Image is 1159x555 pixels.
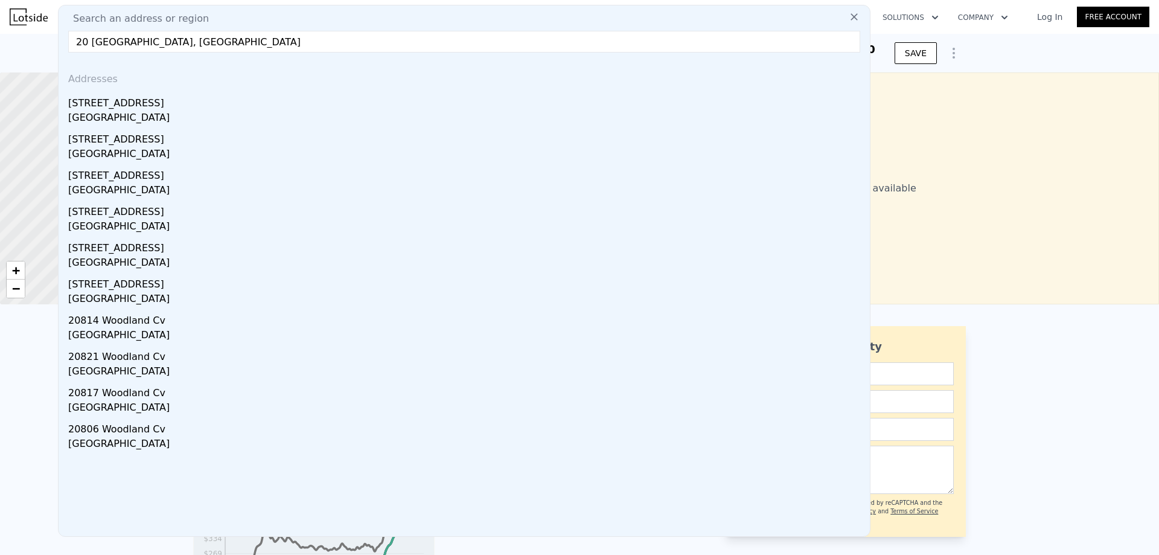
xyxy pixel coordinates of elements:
div: [GEOGRAPHIC_DATA] [68,292,865,309]
span: Search an address or region [63,11,209,26]
img: Lotside [10,8,48,25]
button: Show Options [942,41,966,65]
tspan: $334 [203,534,222,543]
div: [GEOGRAPHIC_DATA] [68,111,865,127]
input: Enter an address, city, region, neighborhood or zip code [68,31,860,53]
div: [GEOGRAPHIC_DATA] [68,400,865,417]
div: [GEOGRAPHIC_DATA] [68,328,865,345]
div: [GEOGRAPHIC_DATA] [68,219,865,236]
div: [GEOGRAPHIC_DATA] [68,255,865,272]
button: Company [948,7,1018,28]
a: Terms of Service [890,508,938,515]
div: 20817 Woodland Cv [68,381,865,400]
div: [STREET_ADDRESS] [68,236,865,255]
div: [GEOGRAPHIC_DATA] [68,147,865,164]
span: − [12,281,20,296]
button: SAVE [895,42,937,64]
div: [STREET_ADDRESS] [68,127,865,147]
div: This site is protected by reCAPTCHA and the Google and apply. [814,499,954,525]
button: Solutions [873,7,948,28]
div: [STREET_ADDRESS] [68,164,865,183]
div: 20821 Woodland Cv [68,345,865,364]
div: Addresses [63,62,865,91]
span: + [12,263,20,278]
a: Zoom out [7,280,25,298]
div: [STREET_ADDRESS] [68,272,865,292]
div: [STREET_ADDRESS] [68,200,865,219]
div: [STREET_ADDRESS] [68,91,865,111]
a: Free Account [1077,7,1149,27]
a: Log In [1023,11,1077,23]
a: Zoom in [7,261,25,280]
div: [GEOGRAPHIC_DATA] [68,364,865,381]
div: [GEOGRAPHIC_DATA] [68,437,865,454]
div: 20806 Woodland Cv [68,417,865,437]
div: 20814 Woodland Cv [68,309,865,328]
div: [GEOGRAPHIC_DATA] [68,183,865,200]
